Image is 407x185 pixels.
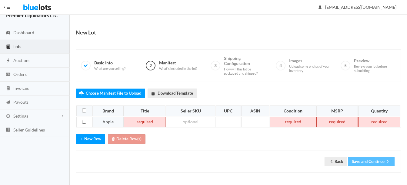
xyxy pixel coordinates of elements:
[13,99,28,105] span: Payouts
[354,64,396,73] span: Review your lot before submitting
[5,86,11,92] ion-icon: calculator
[76,28,96,37] h1: New Lot
[76,134,105,144] button: addNew Row
[354,58,396,73] span: Preview
[289,64,331,73] span: Upload some photos of your inventory
[13,72,27,77] span: Orders
[276,61,285,70] span: 4
[92,105,124,116] th: Brand
[289,58,331,73] span: Images
[385,159,391,165] ion-icon: arrow forward
[78,91,84,97] ion-icon: cloud upload
[5,100,11,105] ion-icon: paper plane
[216,105,241,116] th: UPC
[5,30,11,36] ion-icon: speedometer
[13,113,28,118] span: Settings
[325,157,347,166] a: arrow backBack
[146,61,155,70] span: 2
[224,67,266,75] span: How will this lot be packaged and shipped?
[124,105,165,116] th: Title
[110,137,116,142] ion-icon: trash
[317,5,323,11] ion-icon: person
[166,105,215,116] th: Seller SKU
[348,157,395,166] button: Save and Continuearrow forward
[13,86,29,91] span: Invoices
[329,159,335,165] ion-icon: arrow back
[6,12,58,18] strong: Premier Liquidators LLC
[148,89,197,98] a: downloadDownload Template
[92,117,124,128] td: Apple
[211,61,220,70] span: 3
[241,105,269,116] th: ASIN
[270,105,316,116] th: Condition
[319,5,396,10] span: [EMAIL_ADDRESS][DOMAIN_NAME]
[5,72,11,78] ion-icon: cash
[150,91,156,97] ion-icon: download
[5,44,11,50] ion-icon: clipboard
[5,114,11,119] ion-icon: cog
[5,127,11,133] ion-icon: list box
[341,61,350,70] span: 5
[76,89,145,98] label: Choose Manifest File to Upload
[78,137,84,142] ion-icon: add
[224,56,266,76] span: Shipping Configuration
[13,127,45,132] span: Seller Guidelines
[159,67,197,71] span: What's included in the lot?
[108,134,145,144] button: trashDelete Row(s)
[94,67,125,71] span: What are you selling?
[13,44,21,49] span: Lots
[159,60,197,71] span: Manifest
[94,60,125,71] span: Basic Info
[5,58,11,64] ion-icon: flash
[13,58,30,63] span: Auctions
[13,30,34,35] span: Dashboard
[316,105,358,116] th: MSRP
[358,105,400,116] th: Quantity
